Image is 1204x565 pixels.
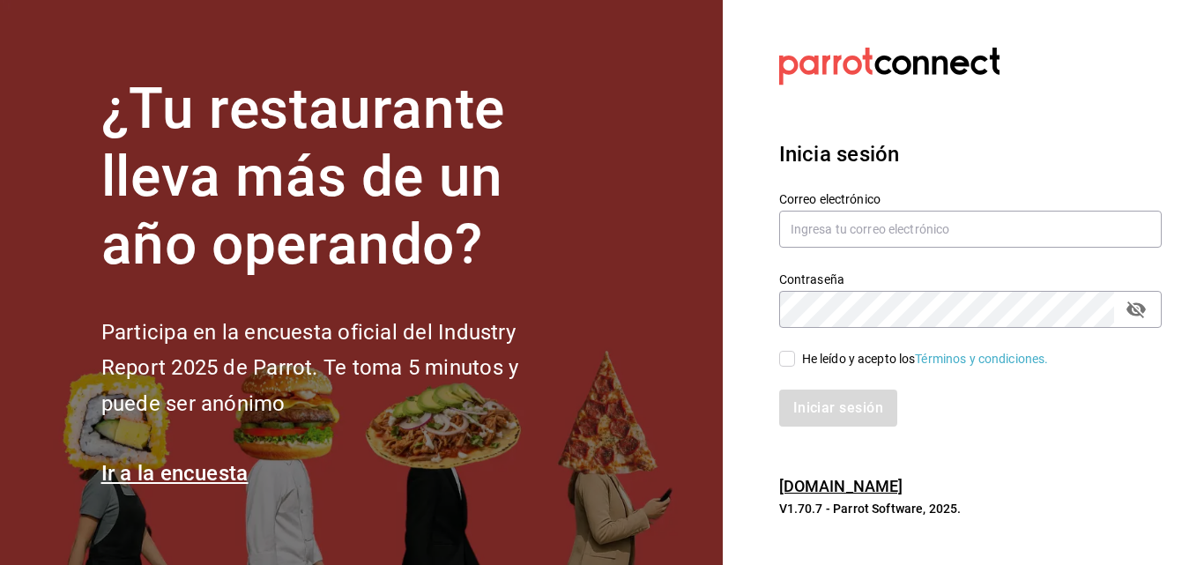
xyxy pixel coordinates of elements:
label: Contraseña [779,273,1162,286]
button: passwordField [1121,294,1151,324]
div: He leído y acepto los [802,350,1049,368]
label: Correo electrónico [779,193,1162,205]
p: V1.70.7 - Parrot Software, 2025. [779,500,1162,517]
input: Ingresa tu correo electrónico [779,211,1162,248]
h1: ¿Tu restaurante lleva más de un año operando? [101,76,577,279]
h3: Inicia sesión [779,138,1162,170]
h2: Participa en la encuesta oficial del Industry Report 2025 de Parrot. Te toma 5 minutos y puede se... [101,315,577,422]
a: [DOMAIN_NAME] [779,477,903,495]
a: Ir a la encuesta [101,461,249,486]
a: Términos y condiciones. [915,352,1048,366]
